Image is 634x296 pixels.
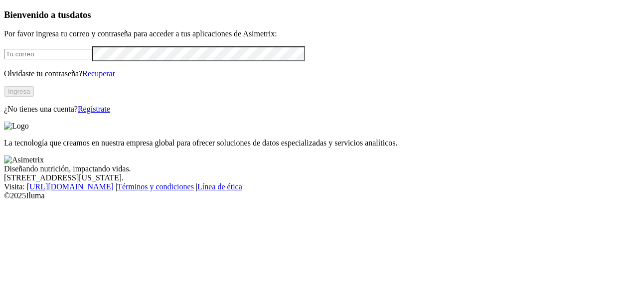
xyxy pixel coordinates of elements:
[4,9,630,20] h3: Bienvenido a tus
[4,155,44,164] img: Asimetrix
[4,173,630,182] div: [STREET_ADDRESS][US_STATE].
[4,29,630,38] p: Por favor ingresa tu correo y contraseña para acceder a tus aplicaciones de Asimetrix:
[4,86,34,97] button: Ingresa
[4,49,92,59] input: Tu correo
[197,182,242,191] a: Línea de ética
[4,182,630,191] div: Visita : | |
[70,9,91,20] span: datos
[4,69,630,78] p: Olvidaste tu contraseña?
[4,164,630,173] div: Diseñando nutrición, impactando vidas.
[117,182,194,191] a: Términos y condiciones
[82,69,115,78] a: Recuperar
[78,105,110,113] a: Regístrate
[4,105,630,114] p: ¿No tienes una cuenta?
[4,122,29,131] img: Logo
[27,182,114,191] a: [URL][DOMAIN_NAME]
[4,191,630,200] div: © 2025 Iluma
[4,139,630,148] p: La tecnología que creamos en nuestra empresa global para ofrecer soluciones de datos especializad...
